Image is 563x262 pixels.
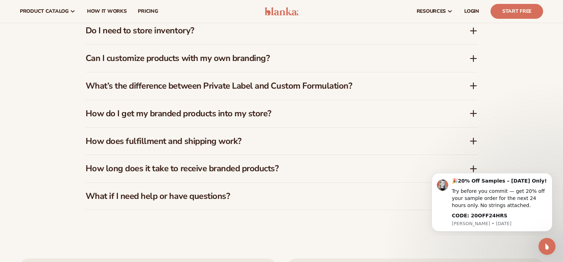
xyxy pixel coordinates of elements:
span: resources [417,9,446,14]
div: [PERSON_NAME] • [DATE] [11,109,67,113]
button: Ask a question [86,199,133,213]
button: go back [5,3,18,16]
h3: What if I need help or have questions? [86,191,448,201]
span: pricing [138,9,158,14]
div: Hey there 👋 How can we help? Talk to our team. Search for helpful articles.What is [PERSON_NAME]?... [6,48,117,108]
div: Close [125,3,137,16]
div: What is [PERSON_NAME]? [19,76,103,83]
button: Home [111,3,125,16]
div: Lee says… [6,48,136,123]
h3: Do I need to store inventory? [86,26,448,36]
h3: Can I customize products with my own branding? [86,53,448,63]
div: What is [PERSON_NAME]?Learn how to start a private label beauty line with [PERSON_NAME] [12,70,110,104]
h1: [PERSON_NAME] [34,4,81,9]
h3: How do I get my branded products into my store? [86,108,448,119]
span: LOGIN [464,9,479,14]
span: How It Works [87,9,127,14]
iframe: Intercom notifications message [421,167,563,236]
div: Hey there 👋 How can we help? Talk to our team. Search for helpful articles. [11,52,111,66]
h3: How does fulfillment and shipping work? [86,136,448,146]
h3: How long does it take to receive branded products? [86,163,448,174]
p: The team can also help [34,9,88,16]
span: product catalog [20,9,69,14]
iframe: Intercom live chat [538,238,556,255]
img: logo [265,7,298,16]
a: Start Free [491,4,543,19]
img: Profile image for Lee [20,4,32,15]
span: Learn how to start a private label beauty line with [PERSON_NAME] [19,84,102,97]
h3: What’s the difference between Private Label and Custom Formulation? [86,81,448,91]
